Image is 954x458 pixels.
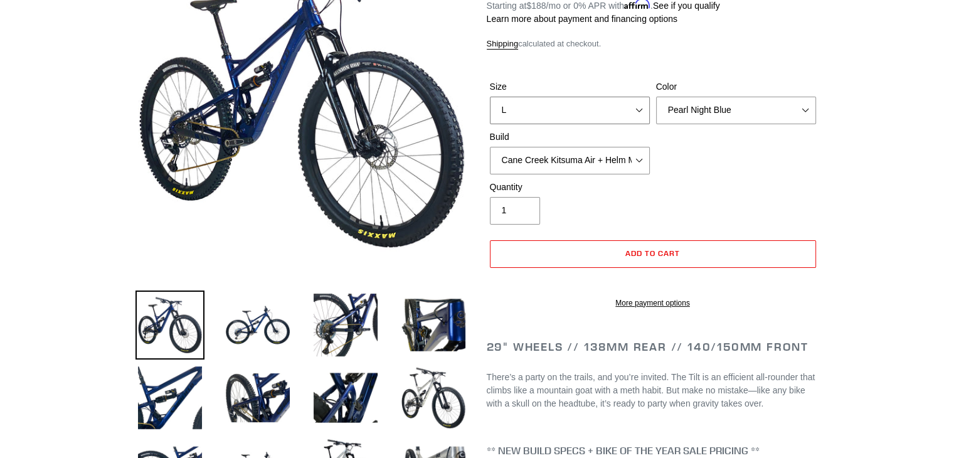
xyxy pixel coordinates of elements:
h4: ** NEW BUILD SPECS + BIKE OF THE YEAR SALE PRICING ** [487,445,819,457]
a: See if you qualify - Learn more about Affirm Financing (opens in modal) [653,1,720,11]
h2: 29" Wheels // 138mm Rear // 140/150mm Front [487,340,819,354]
a: More payment options [490,297,816,309]
a: Shipping [487,39,519,50]
label: Size [490,80,650,93]
label: Build [490,130,650,144]
span: $188 [526,1,546,11]
img: Load image into Gallery viewer, TILT - Complete Bike [399,290,468,359]
label: Color [656,80,816,93]
img: Load image into Gallery viewer, TILT - Complete Bike [399,363,468,432]
img: Load image into Gallery viewer, TILT - Complete Bike [223,363,292,432]
button: Add to cart [490,240,816,268]
span: Add to cart [625,248,680,258]
p: There’s a party on the trails, and you’re invited. The Tilt is an efficient all-rounder that clim... [487,371,819,410]
a: Learn more about payment and financing options [487,14,677,24]
img: Load image into Gallery viewer, TILT - Complete Bike [135,290,204,359]
img: Load image into Gallery viewer, TILT - Complete Bike [135,363,204,432]
img: Load image into Gallery viewer, TILT - Complete Bike [311,363,380,432]
img: Load image into Gallery viewer, TILT - Complete Bike [311,290,380,359]
div: calculated at checkout. [487,38,819,50]
img: Load image into Gallery viewer, TILT - Complete Bike [223,290,292,359]
label: Quantity [490,181,650,194]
